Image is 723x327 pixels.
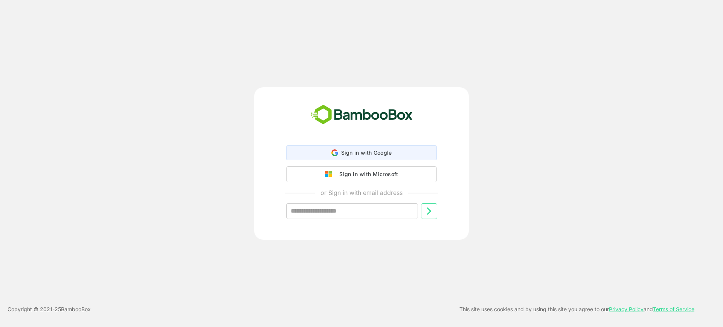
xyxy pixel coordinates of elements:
[320,188,403,197] p: or Sign in with email address
[286,145,437,160] div: Sign in with Google
[325,171,336,178] img: google
[307,102,417,127] img: bamboobox
[459,305,694,314] p: This site uses cookies and by using this site you agree to our and
[8,305,91,314] p: Copyright © 2021- 25 BambooBox
[341,149,392,156] span: Sign in with Google
[653,306,694,312] a: Terms of Service
[286,166,437,182] button: Sign in with Microsoft
[609,306,644,312] a: Privacy Policy
[336,169,398,179] div: Sign in with Microsoft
